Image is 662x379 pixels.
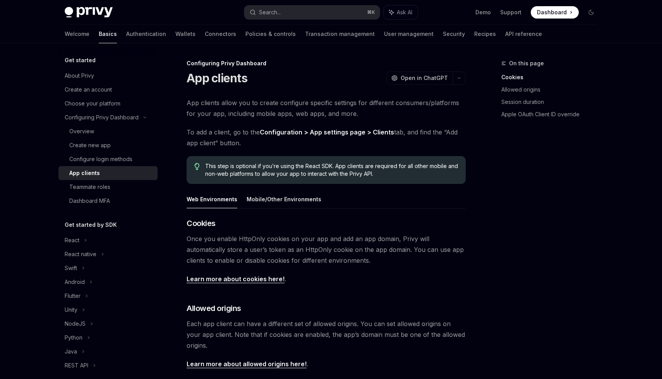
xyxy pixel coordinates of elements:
div: Teammate roles [69,182,110,192]
span: Each app client can have a different set of allowed origins. You can set allowed origins on your ... [187,318,466,351]
a: Create new app [58,138,158,152]
button: Web Environments [187,190,237,208]
div: REST API [65,361,88,370]
a: Dashboard MFA [58,194,158,208]
span: Dashboard [537,8,567,16]
span: Ask AI [397,8,412,16]
div: Flutter [65,291,81,301]
div: Configure login methods [69,155,132,164]
a: User management [384,25,434,43]
a: Configuration > App settings page > Clients [260,128,394,136]
img: dark logo [65,7,113,18]
div: React [65,236,79,245]
a: Policies & controls [245,25,296,43]
div: Swift [65,263,77,273]
span: This step is optional if you’re using the React SDK. App clients are required for all other mobil... [205,162,458,178]
div: React native [65,250,96,259]
a: Security [443,25,465,43]
div: Python [65,333,82,342]
a: Apple OAuth Client ID override [501,108,604,121]
button: Mobile/Other Environments [247,190,321,208]
span: On this page [509,59,544,68]
a: Create an account [58,83,158,97]
a: Session duration [501,96,604,108]
div: NodeJS [65,319,86,328]
a: Dashboard [531,6,579,19]
div: Configuring Privy Dashboard [65,113,139,122]
a: Learn more about cookies here! [187,275,285,283]
span: Allowed origins [187,303,241,314]
span: Open in ChatGPT [401,74,448,82]
svg: Tip [194,163,200,170]
a: Allowed origins [501,83,604,96]
a: Learn more about allowed origins here! [187,360,307,368]
span: Cookies [187,218,216,229]
h5: Get started [65,56,96,65]
div: Create new app [69,141,111,150]
div: Configuring Privy Dashboard [187,59,466,67]
a: Configure login methods [58,152,158,166]
a: Cookies [501,71,604,83]
button: Toggle dark mode [585,6,597,19]
a: Authentication [126,25,166,43]
div: Dashboard MFA [69,196,110,206]
a: Connectors [205,25,236,43]
span: . [187,359,466,369]
button: Open in ChatGPT [386,71,453,85]
div: Search... [259,8,281,17]
div: App clients [69,168,100,178]
a: App clients [58,166,158,180]
a: About Privy [58,69,158,83]
a: Demo [475,8,491,16]
span: ⌘ K [367,9,375,15]
a: Basics [99,25,117,43]
div: About Privy [65,71,94,80]
a: Recipes [474,25,496,43]
div: Java [65,347,77,356]
h5: Get started by SDK [65,220,117,229]
span: . [187,274,466,284]
button: Search...⌘K [244,5,380,19]
a: Welcome [65,25,89,43]
h1: App clients [187,71,247,85]
div: Overview [69,127,94,136]
a: Teammate roles [58,180,158,194]
div: Unity [65,305,77,314]
a: Wallets [175,25,196,43]
a: API reference [505,25,542,43]
span: Once you enable HttpOnly cookies on your app and add an app domain, Privy will automatically stor... [187,233,466,266]
span: App clients allow you to create configure specific settings for different consumers/platforms for... [187,97,466,119]
button: Ask AI [384,5,418,19]
div: Android [65,277,85,287]
a: Support [500,8,521,16]
a: Choose your platform [58,97,158,110]
a: Transaction management [305,25,375,43]
div: Create an account [65,85,112,94]
span: To add a client, go to the tab, and find the “Add app client” button. [187,127,466,148]
a: Overview [58,124,158,138]
div: Choose your platform [65,99,120,108]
